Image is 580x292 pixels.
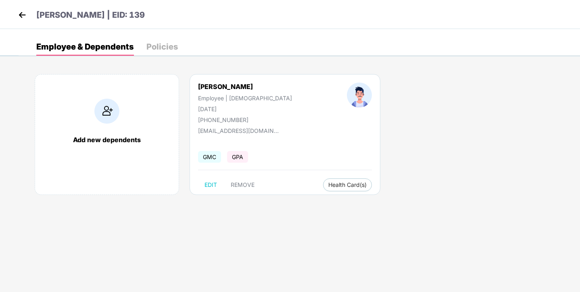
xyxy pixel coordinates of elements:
img: profileImage [347,83,372,108]
span: GPA [227,151,248,163]
div: [PHONE_NUMBER] [198,116,292,123]
div: Employee & Dependents [36,43,134,51]
div: [DATE] [198,106,292,112]
img: addIcon [94,99,119,124]
button: EDIT [198,178,223,191]
div: Policies [146,43,178,51]
img: back [16,9,28,21]
button: Health Card(s) [323,178,372,191]
span: REMOVE [231,182,255,188]
span: GMC [198,151,221,163]
div: [PERSON_NAME] [198,83,292,91]
p: [PERSON_NAME] | EID: 139 [36,9,145,21]
button: REMOVE [224,178,261,191]
div: Add new dependents [43,136,171,144]
span: EDIT [204,182,217,188]
span: Health Card(s) [328,183,367,187]
div: Employee | [DEMOGRAPHIC_DATA] [198,95,292,101]
div: [EMAIL_ADDRESS][DOMAIN_NAME] [198,127,279,134]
